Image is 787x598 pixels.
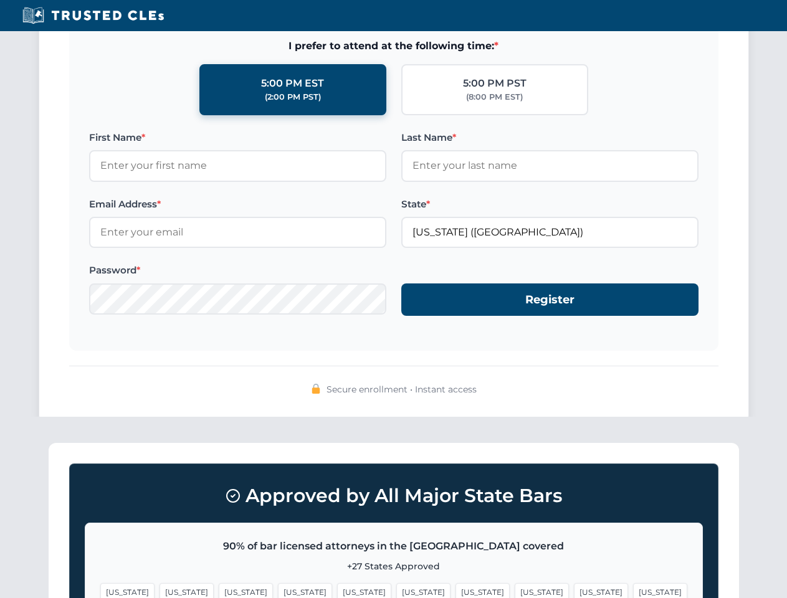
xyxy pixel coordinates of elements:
[100,538,687,554] p: 90% of bar licensed attorneys in the [GEOGRAPHIC_DATA] covered
[89,150,386,181] input: Enter your first name
[19,6,168,25] img: Trusted CLEs
[327,382,477,396] span: Secure enrollment • Instant access
[89,197,386,212] label: Email Address
[463,75,527,92] div: 5:00 PM PST
[89,263,386,278] label: Password
[401,217,699,248] input: Arizona (AZ)
[89,217,386,248] input: Enter your email
[401,197,699,212] label: State
[401,150,699,181] input: Enter your last name
[89,130,386,145] label: First Name
[401,130,699,145] label: Last Name
[85,479,703,513] h3: Approved by All Major State Bars
[401,283,699,316] button: Register
[311,384,321,394] img: 🔒
[261,75,324,92] div: 5:00 PM EST
[265,91,321,103] div: (2:00 PM PST)
[100,559,687,573] p: +27 States Approved
[466,91,523,103] div: (8:00 PM EST)
[89,38,699,54] span: I prefer to attend at the following time:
